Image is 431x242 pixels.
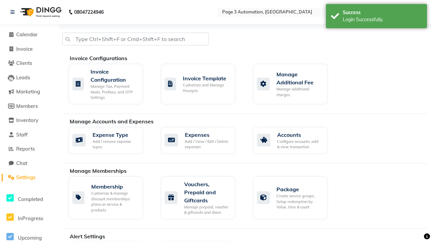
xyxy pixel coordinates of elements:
span: Calendar [16,31,38,38]
a: Vouchers, Prepaid and GiftcardsManage prepaid, voucher & giftcards and share [161,176,243,219]
span: Completed [18,196,43,202]
div: Expense Type [93,131,137,139]
a: AccountsConfigure accounts, add & view transaction [253,127,335,154]
div: Login Successfully. [343,16,422,23]
a: Expense TypeAdd / remove expense types [69,127,151,154]
div: Invoice Template [183,74,230,82]
div: Expenses [185,131,230,139]
input: Type Ctrl+Shift+F or Cmd+Shift+F to search [62,33,209,45]
a: Manage Additional FeeManage additional charges [253,64,335,104]
div: Invoice Configuration [91,68,137,84]
a: Settings [2,174,57,182]
a: Leads [2,74,57,82]
img: logo [17,3,63,22]
a: Chat [2,160,57,167]
div: Membership [91,183,137,191]
div: Customise & manage discount memberships plans on service & products [91,191,137,213]
span: Clients [16,60,32,66]
a: Invoice [2,45,57,53]
div: Accounts [277,131,322,139]
b: 08047224946 [74,3,104,22]
div: Add / View / Edit / Delete expenses [185,139,230,150]
span: Settings [16,174,35,180]
div: Success [343,9,422,16]
div: Manage prepaid, voucher & giftcards and share [184,204,230,215]
a: Marketing [2,88,57,96]
a: Staff [2,131,57,139]
a: Members [2,103,57,110]
span: Chat [16,160,27,166]
div: Manage additional charges [276,86,322,97]
span: Marketing [16,88,40,95]
a: ExpensesAdd / View / Edit / Delete expenses [161,127,243,154]
div: Add / remove expense types [93,139,137,150]
span: Members [16,103,38,109]
span: Leads [16,74,30,81]
div: Manage Tax, Payment Mode, Prefixes, and OTP Settings [91,84,137,100]
span: Staff [16,131,28,138]
span: Upcoming [18,235,42,241]
div: Manage Additional Fee [276,70,322,86]
div: Create service groups, Setup redemption by Value, time & count [276,193,322,210]
span: Invoice [16,46,33,52]
a: Invoice TemplateCustomize and Manage Receipts [161,64,243,104]
a: Calendar [2,31,57,39]
a: MembershipCustomise & manage discount memberships plans on service & products [69,176,151,219]
div: Customize and Manage Receipts [183,82,230,93]
div: Vouchers, Prepaid and Giftcards [184,180,230,204]
div: Configure accounts, add & view transaction [277,139,322,150]
a: Invoice ConfigurationManage Tax, Payment Mode, Prefixes, and OTP Settings [69,64,151,104]
a: Reports [2,145,57,153]
a: PackageCreate service groups, Setup redemption by Value, time & count [253,176,335,219]
span: Reports [16,146,35,152]
span: InProgress [18,215,43,221]
span: Inventory [16,117,38,123]
a: Clients [2,59,57,67]
a: Inventory [2,117,57,124]
div: Package [276,185,322,193]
